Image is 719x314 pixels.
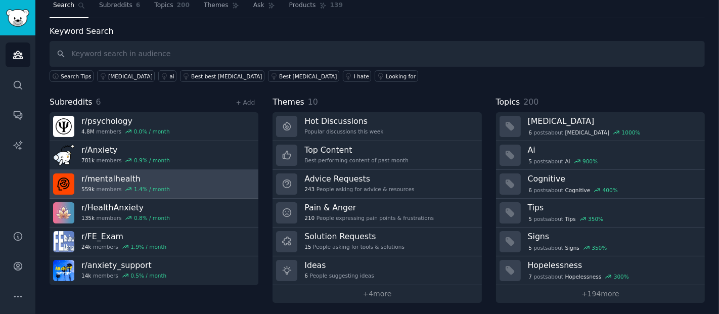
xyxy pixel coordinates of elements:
[528,173,698,184] h3: Cognitive
[50,228,258,256] a: r/FE_Exam24kmembers1.9% / month
[53,1,74,10] span: Search
[130,272,166,279] div: 0.5 % / month
[81,231,166,242] h3: r/ FE_Exam
[180,70,264,82] a: Best best [MEDICAL_DATA]
[592,244,607,251] div: 350 %
[528,129,532,136] span: 6
[528,243,608,252] div: post s about
[53,173,74,195] img: mentalhealth
[528,273,532,280] span: 7
[50,112,258,141] a: r/psychology4.8Mmembers0.0% / month
[304,272,374,279] div: People suggesting ideas
[289,1,316,10] span: Products
[50,170,258,199] a: r/mentalhealth559kmembers1.4% / month
[273,256,481,285] a: Ideas6People suggesting ideas
[304,231,405,242] h3: Solution Requests
[588,215,603,222] div: 350 %
[304,214,434,221] div: People expressing pain points & frustrations
[50,96,93,109] span: Subreddits
[96,97,101,107] span: 6
[343,70,372,82] a: I hate
[304,128,383,135] div: Popular discussions this week
[496,170,705,199] a: Cognitive6postsaboutCognitive400%
[81,186,95,193] span: 559k
[304,186,314,193] span: 243
[81,128,95,135] span: 4.8M
[53,145,74,166] img: Anxiety
[134,186,170,193] div: 1.4 % / month
[169,73,174,80] div: ai
[528,215,532,222] span: 5
[603,187,618,194] div: 400 %
[204,1,229,10] span: Themes
[81,157,95,164] span: 781k
[565,129,610,136] span: [MEDICAL_DATA]
[81,214,170,221] div: members
[528,231,698,242] h3: Signs
[81,145,170,155] h3: r/ Anxiety
[177,1,190,10] span: 200
[273,285,481,303] a: +4more
[528,186,619,195] div: post s about
[528,214,604,223] div: post s about
[304,243,405,250] div: People asking for tools & solutions
[304,202,434,213] h3: Pain & Anger
[304,157,409,164] div: Best-performing content of past month
[6,9,29,27] img: GummySearch logo
[622,129,641,136] div: 1000 %
[53,202,74,223] img: HealthAnxiety
[158,70,176,82] a: ai
[81,243,91,250] span: 24k
[386,73,416,80] div: Looking for
[81,214,95,221] span: 135k
[528,272,630,281] div: post s about
[61,73,92,80] span: Search Tips
[565,244,579,251] span: Signs
[496,96,520,109] span: Topics
[81,202,170,213] h3: r/ HealthAnxiety
[614,273,629,280] div: 300 %
[304,186,414,193] div: People asking for advice & resources
[304,260,374,271] h3: Ideas
[304,116,383,126] h3: Hot Discussions
[304,214,314,221] span: 210
[496,228,705,256] a: Signs5postsaboutSigns350%
[50,199,258,228] a: r/HealthAnxiety135kmembers0.8% / month
[523,97,538,107] span: 200
[273,112,481,141] a: Hot DiscussionsPopular discussions this week
[191,73,262,80] div: Best best [MEDICAL_DATA]
[99,1,132,10] span: Subreddits
[81,186,170,193] div: members
[304,243,311,250] span: 15
[81,260,166,271] h3: r/ anxiety_support
[528,260,698,271] h3: Hopelessness
[81,272,166,279] div: members
[330,1,343,10] span: 139
[81,128,170,135] div: members
[136,1,141,10] span: 6
[375,70,418,82] a: Looking for
[528,187,532,194] span: 6
[53,260,74,281] img: anxiety_support
[50,70,94,82] button: Search Tips
[304,173,414,184] h3: Advice Requests
[528,244,532,251] span: 5
[565,215,576,222] span: Tips
[528,202,698,213] h3: Tips
[134,128,170,135] div: 0.0 % / month
[308,97,318,107] span: 10
[528,157,599,166] div: post s about
[50,256,258,285] a: r/anxiety_support14kmembers0.5% / month
[273,228,481,256] a: Solution Requests15People asking for tools & solutions
[528,116,698,126] h3: [MEDICAL_DATA]
[496,256,705,285] a: Hopelessness7postsaboutHopelessness300%
[279,73,337,80] div: Best [MEDICAL_DATA]
[273,141,481,170] a: Top ContentBest-performing content of past month
[582,158,598,165] div: 900 %
[134,157,170,164] div: 0.9 % / month
[50,41,705,67] input: Keyword search in audience
[81,116,170,126] h3: r/ psychology
[268,70,339,82] a: Best [MEDICAL_DATA]
[565,187,591,194] span: Cognitive
[528,128,642,137] div: post s about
